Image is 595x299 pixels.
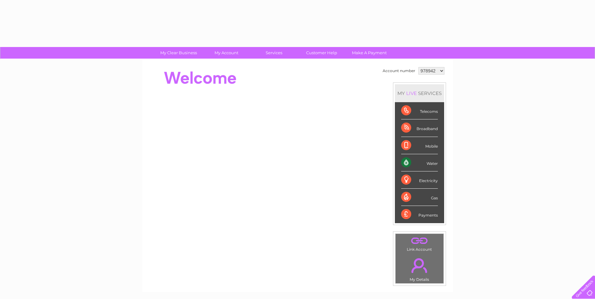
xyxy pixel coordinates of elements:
a: My Clear Business [153,47,205,59]
div: Gas [401,189,438,206]
a: Make A Payment [343,47,395,59]
td: Link Account [395,233,444,253]
div: Telecoms [401,102,438,119]
a: . [397,235,442,246]
div: LIVE [405,90,418,96]
td: Account number [381,66,417,76]
a: Customer Help [296,47,348,59]
td: My Details [395,253,444,284]
a: My Account [200,47,252,59]
div: Electricity [401,171,438,189]
div: Payments [401,206,438,223]
div: Broadband [401,119,438,137]
a: . [397,254,442,276]
div: Water [401,154,438,171]
div: Mobile [401,137,438,154]
a: Services [248,47,300,59]
div: MY SERVICES [395,84,444,102]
